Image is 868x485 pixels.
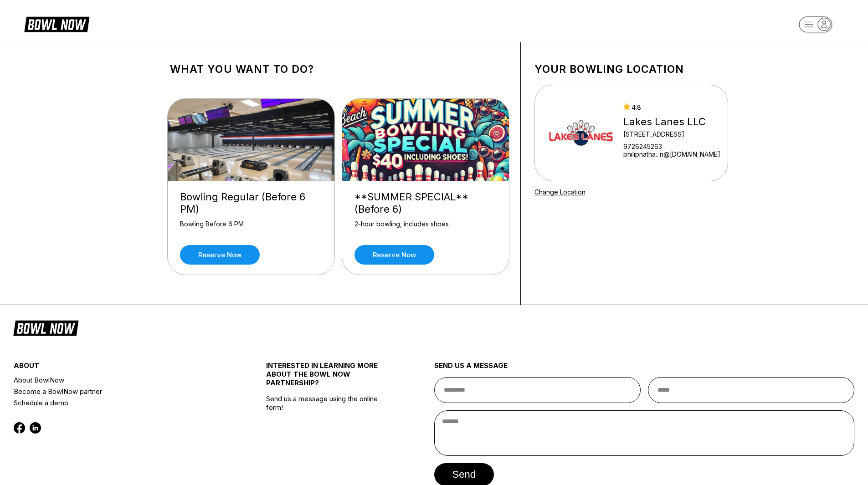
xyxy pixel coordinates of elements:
a: Schedule a demo [14,397,224,408]
h1: What you want to do? [170,63,507,76]
a: Reserve now [180,245,260,265]
a: philipnatha...n@[DOMAIN_NAME] [623,150,720,158]
a: Reserve now [354,245,434,265]
div: about [14,361,224,374]
img: **SUMMER SPECIAL** (Before 6) [342,99,510,181]
div: **SUMMER SPECIAL** (Before 6) [354,191,497,215]
img: Bowling Regular (Before 6 PM) [168,99,335,181]
h1: Your bowling location [534,63,728,76]
div: Bowling Before 6 PM [180,220,322,236]
div: Bowling Regular (Before 6 PM) [180,191,322,215]
div: INTERESTED IN LEARNING MORE ABOUT THE BOWL NOW PARTNERSHIP? [266,361,392,394]
a: About BowlNow [14,374,224,386]
div: send us a message [434,361,855,377]
a: Change Location [534,188,586,196]
img: Lakes Lanes LLC [547,99,615,167]
div: Lakes Lanes LLC [623,116,720,128]
div: 2-hour bowling, includes shoes [354,220,497,236]
div: 9726245263 [623,143,720,150]
div: [STREET_ADDRESS] [623,130,720,138]
div: 4.8 [623,103,720,111]
a: Become a BowlNow partner [14,386,224,397]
